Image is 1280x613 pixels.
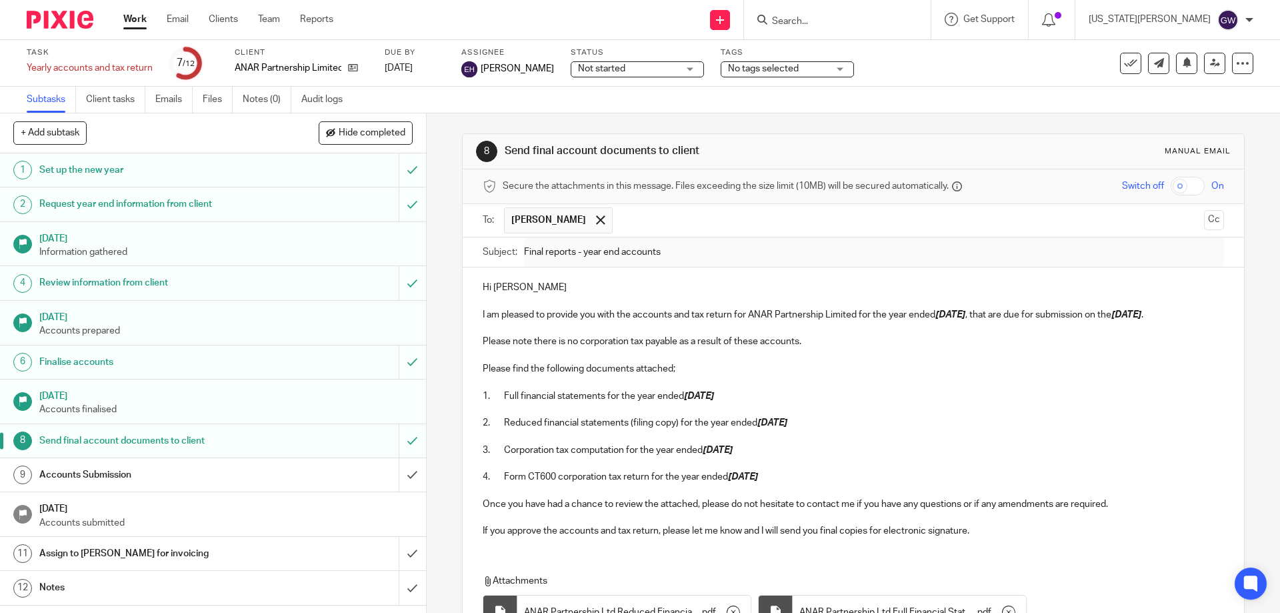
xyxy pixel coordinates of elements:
small: /12 [183,60,195,67]
label: Due by [385,47,445,58]
p: Please note there is no corporation tax payable as a result of these accounts. [483,335,1223,348]
p: Accounts submitted [39,516,413,530]
div: 12 [13,579,32,598]
p: [US_STATE][PERSON_NAME] [1089,13,1211,26]
h1: Assign to [PERSON_NAME] for invoicing [39,544,270,564]
em: [DATE] [728,472,758,482]
p: Once you have had a chance to review the attached, please do not hesitate to contact me if you ha... [483,484,1223,511]
button: + Add subtask [13,121,87,144]
span: Get Support [963,15,1015,24]
label: Status [571,47,704,58]
a: Client tasks [86,87,145,113]
div: 8 [476,141,497,162]
span: No tags selected [728,64,799,73]
p: Please find the following documents attached; [483,362,1223,376]
div: 6 [13,353,32,372]
label: Assignee [461,47,554,58]
img: svg%3E [1217,9,1239,31]
h1: [DATE] [39,229,413,245]
span: [PERSON_NAME] [481,62,554,75]
div: Manual email [1165,146,1231,157]
span: [DATE] [385,63,413,73]
span: Hide completed [339,128,405,139]
em: [DATE] [935,310,965,320]
a: Work [123,13,147,26]
h1: Request year end information from client [39,194,270,214]
div: 8 [13,432,32,450]
p: If you approve the accounts and tax return, please let me know and I will send you final copies f... [483,524,1223,538]
span: On [1211,179,1224,193]
h1: Send final account documents to client [505,144,882,158]
label: To: [483,213,497,227]
div: 9 [13,466,32,484]
label: Tags [721,47,854,58]
h1: Accounts Submission [39,465,270,485]
div: 4 [13,274,32,293]
input: Search [771,16,891,28]
em: [DATE] [703,446,733,455]
label: Task [27,47,153,58]
h1: [DATE] [39,386,413,403]
span: Secure the attachments in this message. Files exceeding the size limit (10MB) will be secured aut... [503,179,949,193]
a: Reports [300,13,333,26]
div: Yearly accounts and tax return [27,61,153,75]
a: Files [203,87,233,113]
span: [PERSON_NAME] [511,213,586,227]
h1: Send final account documents to client [39,431,270,451]
p: 1. Full financial statements for the year ended [483,390,1223,403]
label: Subject: [483,245,517,259]
h1: Review information from client [39,273,270,293]
p: I am pleased to provide you with the accounts and tax return for ANAR Partnership Limited for the... [483,308,1223,322]
button: Cc [1204,210,1224,230]
a: Email [167,13,189,26]
a: Subtasks [27,87,76,113]
button: Hide completed [319,121,413,144]
p: Hi [PERSON_NAME] [483,281,1223,294]
p: 4. Form CT600 corporation tax return for the year ended [483,470,1223,484]
label: Client [235,47,368,58]
a: Clients [209,13,238,26]
h1: Notes [39,578,270,598]
h1: [DATE] [39,499,413,516]
h1: [DATE] [39,308,413,324]
em: [DATE] [1111,310,1141,320]
img: Pixie [27,11,93,29]
p: Information gathered [39,245,413,259]
p: 3. Corporation tax computation for the year ended [483,444,1223,457]
p: Accounts prepared [39,324,413,338]
div: 7 [177,55,195,71]
div: 11 [13,544,32,563]
p: 2. Reduced financial statements (filing copy) for the year ended [483,416,1223,430]
p: ANAR Partnership Limited [235,61,341,75]
div: 1 [13,161,32,179]
a: Emails [155,87,193,113]
a: Team [258,13,280,26]
a: Audit logs [301,87,353,113]
p: Attachments [483,574,1199,588]
img: svg%3E [461,61,477,77]
span: Switch off [1122,179,1164,193]
h1: Finalise accounts [39,352,270,372]
div: 2 [13,195,32,214]
span: Not started [578,64,625,73]
a: Notes (0) [243,87,291,113]
em: [DATE] [757,418,787,428]
p: Accounts finalised [39,403,413,416]
em: [DATE] [684,392,714,401]
h1: Set up the new year [39,160,270,180]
